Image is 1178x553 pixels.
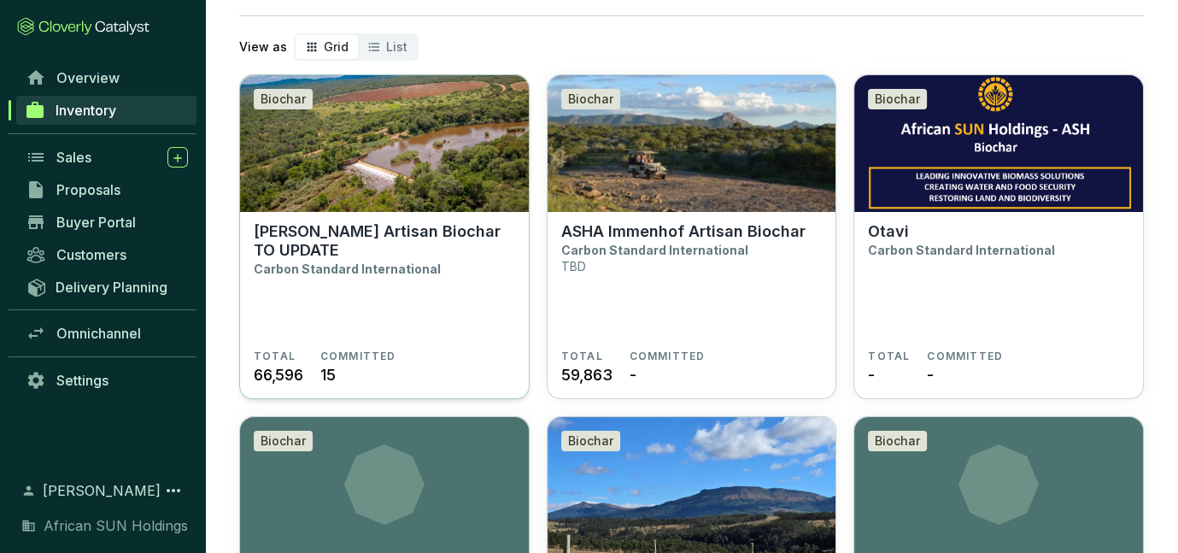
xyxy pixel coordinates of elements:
img: ASHA Waterberg Artisan Biochar TO UPDATE [240,75,529,212]
div: Biochar [868,431,927,451]
span: 66,596 [254,363,303,386]
span: TOTAL [254,350,296,363]
a: OtaviBiocharOtaviCarbon Standard InternationalTOTAL-COMMITTED- [853,74,1144,399]
a: Settings [17,366,196,395]
span: TOTAL [868,350,910,363]
a: Omnichannel [17,319,196,348]
img: ASHA Immenhof Artisan Biochar [548,75,836,212]
span: Sales [56,149,91,166]
a: Customers [17,240,196,269]
a: ASHA Immenhof Artisan BiocharBiocharASHA Immenhof Artisan BiocharCarbon Standard InternationalTBD... [547,74,837,399]
div: segmented control [294,33,419,61]
a: Delivery Planning [17,273,196,301]
span: TOTAL [561,350,603,363]
span: [PERSON_NAME] [43,480,161,501]
p: TBD [561,259,586,274]
div: Biochar [254,431,313,451]
div: Biochar [254,89,313,109]
a: Overview [17,63,196,92]
span: List [386,39,407,54]
div: Biochar [561,89,620,109]
span: Omnichannel [56,325,141,342]
span: COMMITTED [629,350,705,363]
div: Biochar [868,89,927,109]
span: Grid [324,39,349,54]
span: 59,863 [561,363,612,386]
a: Sales [17,143,196,172]
span: - [629,363,636,386]
img: Otavi [854,75,1143,212]
span: COMMITTED [927,350,1003,363]
a: ASHA Waterberg Artisan Biochar TO UPDATEBiochar[PERSON_NAME] Artisan Biochar TO UPDATECarbon Stan... [239,74,530,399]
p: Carbon Standard International [868,243,1055,257]
span: COMMITTED [320,350,396,363]
span: Delivery Planning [56,279,167,296]
span: - [927,363,934,386]
span: - [868,363,875,386]
span: African SUN Holdings [44,515,188,536]
a: Proposals [17,175,196,204]
a: Inventory [16,96,196,125]
p: ASHA Immenhof Artisan Biochar [561,222,806,241]
a: Buyer Portal [17,208,196,237]
p: Carbon Standard International [254,262,441,276]
span: Buyer Portal [56,214,136,231]
span: 15 [320,363,336,386]
span: Inventory [56,102,116,119]
span: Overview [56,69,120,86]
p: Carbon Standard International [561,243,748,257]
span: Customers [56,246,126,263]
span: Proposals [56,181,120,198]
p: [PERSON_NAME] Artisan Biochar TO UPDATE [254,222,515,260]
span: Settings [56,372,108,389]
p: Otavi [868,222,909,241]
div: Biochar [561,431,620,451]
p: View as [239,38,287,56]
